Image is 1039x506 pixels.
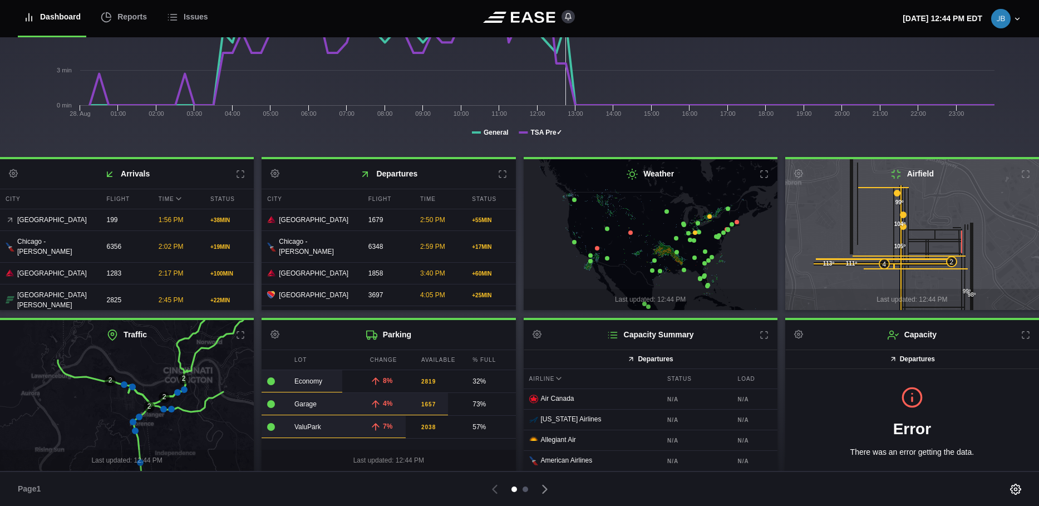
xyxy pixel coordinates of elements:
div: 2825 [101,289,150,311]
div: Status [205,189,254,209]
span: [GEOGRAPHIC_DATA] [17,215,87,225]
p: There was an error getting the data. [803,446,1021,458]
h2: Airfield [785,159,1039,189]
div: + 100 MIN [210,269,248,278]
div: 2 [159,392,170,403]
span: 2:45 PM [159,296,184,304]
b: 2819 [421,377,436,386]
span: 2:17 PM [159,269,184,277]
div: 199 [101,209,150,230]
div: Time [415,189,464,209]
div: + 60 MIN [472,269,510,278]
text: 10:00 [454,110,469,117]
div: 1858 [363,263,412,284]
b: N/A [738,436,772,445]
span: [GEOGRAPHIC_DATA][PERSON_NAME] [17,290,93,310]
tspan: 3 min [57,67,72,73]
div: Time [153,189,202,209]
text: 22:00 [910,110,926,117]
text: 23:00 [949,110,964,117]
text: 11:00 [491,110,507,117]
span: Economy [294,377,322,385]
span: Chicago - [PERSON_NAME] [17,237,93,257]
span: [GEOGRAPHIC_DATA] [279,268,348,278]
div: 4 [879,258,890,269]
span: [GEOGRAPHIC_DATA] [17,268,87,278]
h2: Departures [262,159,515,189]
span: 2:50 PM [420,216,445,224]
div: 1679 [363,209,412,230]
text: 18:00 [758,110,774,117]
span: Chicago - [PERSON_NAME] [279,237,354,257]
div: Flight [363,189,412,209]
text: 20:00 [834,110,850,117]
p: [DATE] 12:44 PM EDT [903,13,982,24]
span: Allegiant Air [541,436,576,444]
h2: Capacity [785,320,1039,350]
h2: Capacity Summary [524,320,777,350]
text: 19:00 [796,110,812,117]
div: Lot [289,350,362,370]
span: 1:56 PM [159,216,184,224]
div: Change [365,350,413,370]
b: 2038 [421,423,436,431]
div: + 22 MIN [210,296,248,304]
text: 02:00 [149,110,164,117]
div: Flight [101,189,150,209]
span: 4:05 PM [420,291,445,299]
span: American Airlines [541,456,593,464]
span: 4% [383,400,392,407]
b: N/A [738,395,772,404]
div: + 55 MIN [472,216,510,224]
div: + 25 MIN [472,291,510,299]
div: 1283 [101,263,150,284]
h2: Parking [262,320,515,350]
div: 2 [144,401,155,412]
tspan: 28. Aug [70,110,90,117]
text: 09:00 [415,110,431,117]
span: Garage [294,400,317,408]
span: Air Canada [541,395,574,402]
h1: Error [803,417,1021,441]
div: 3697 [363,284,412,306]
div: % Full [467,350,515,370]
div: 57% [472,422,510,432]
div: 6348 [363,236,412,257]
b: N/A [667,457,724,465]
span: 2:02 PM [159,243,184,250]
b: N/A [667,416,724,424]
text: 05:00 [263,110,279,117]
div: Status [662,369,730,389]
div: 32% [472,376,510,386]
b: N/A [667,436,724,445]
tspan: General [484,129,509,136]
div: 2 [946,256,957,267]
div: Airline [524,369,659,389]
text: 07:00 [339,110,354,117]
span: ValuPark [294,423,321,431]
div: Status [466,189,515,209]
text: 03:00 [187,110,203,117]
div: Available [416,350,464,370]
div: Last updated: 12:44 PM [785,289,1039,310]
text: 06:00 [301,110,317,117]
button: Departures [785,350,1039,369]
div: 6356 [101,236,150,257]
text: 21:00 [873,110,888,117]
tspan: 0 min [57,102,72,109]
div: City [262,189,360,209]
span: Page 1 [18,483,46,495]
div: 1753 [363,306,412,327]
img: 74ad5be311c8ae5b007de99f4e979312 [991,9,1011,28]
text: 08:00 [377,110,393,117]
h2: Weather [524,159,777,189]
div: 2 [178,374,189,385]
text: 01:00 [111,110,126,117]
text: 17:00 [720,110,736,117]
tspan: TSA Pre✓ [530,129,562,136]
text: 12:00 [530,110,545,117]
b: N/A [667,395,724,404]
div: 2 [105,375,116,386]
span: [GEOGRAPHIC_DATA] [279,215,348,225]
span: 8% [383,377,392,385]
